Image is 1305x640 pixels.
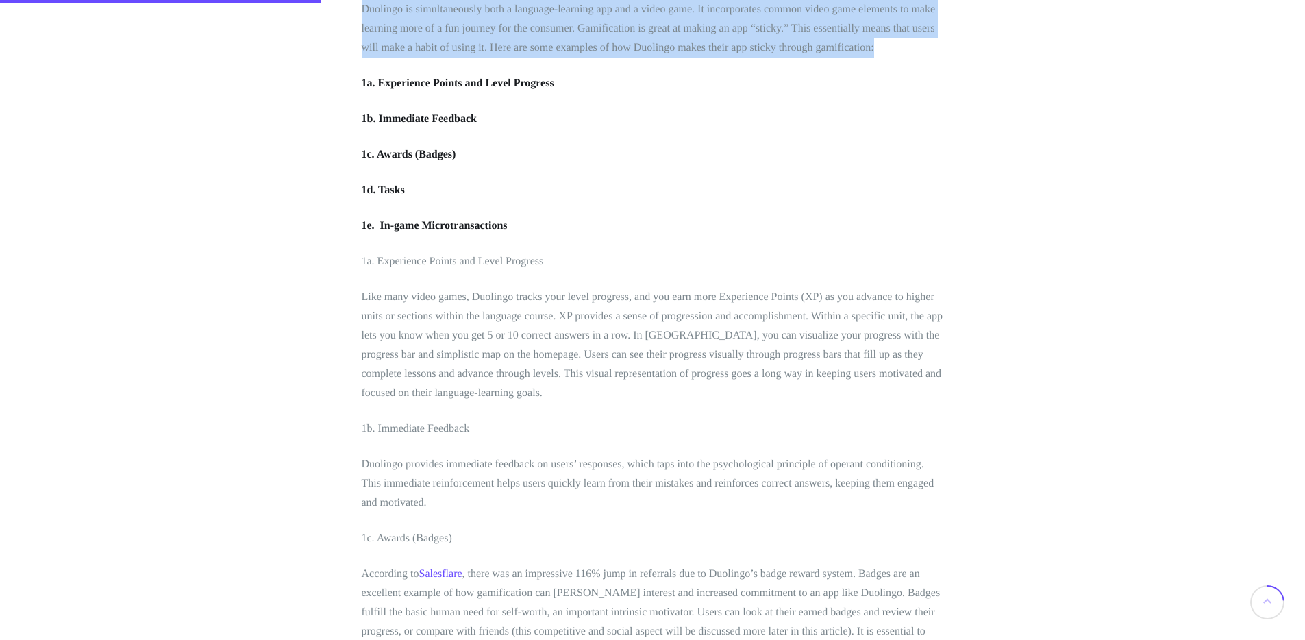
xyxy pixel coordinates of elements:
strong: 1d. Tasks [362,184,405,196]
strong: 1c. Awards (Badges) [362,149,456,160]
p: 1c. Awards (Badges) [362,529,944,548]
strong: 1a. Experience Points and Level Progress [362,77,554,89]
strong: 1e. In-game Microtransactions [362,220,508,232]
p: Duolingo provides immediate feedback on users’ responses, which taps into the psychological princ... [362,455,944,513]
p: 1a. Experience Points and Level Progress [362,252,944,271]
a: Salesflare [419,568,462,580]
p: 1b. Immediate Feedback [362,419,944,439]
p: Like many video games, Duolingo tracks your level progress, and you earn more Experience Points (... [362,288,944,403]
strong: 1b. Immediate Feedback [362,113,477,125]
